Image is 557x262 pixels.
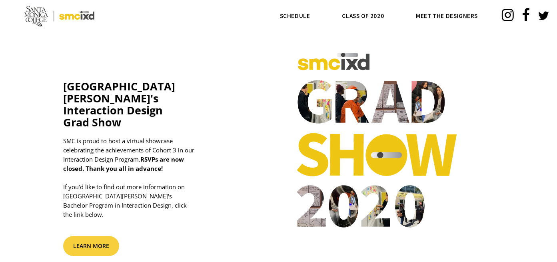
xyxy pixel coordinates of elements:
[63,236,119,256] a: LEARN MORE
[63,136,215,219] div: SMC is proud to host a virtual showcase celebrating the achievements of Cohort 3 in our Interacti...
[408,8,486,24] a: MEET THE DESIGNERS
[63,155,184,172] strong: RSVPs are now closed. Thank you all in advance!
[334,8,392,24] a: CLASS OF 2020
[63,80,215,128] div: [GEOGRAPHIC_DATA][PERSON_NAME]'s Interaction Design Grad Show
[272,8,318,24] a: SCHEDULE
